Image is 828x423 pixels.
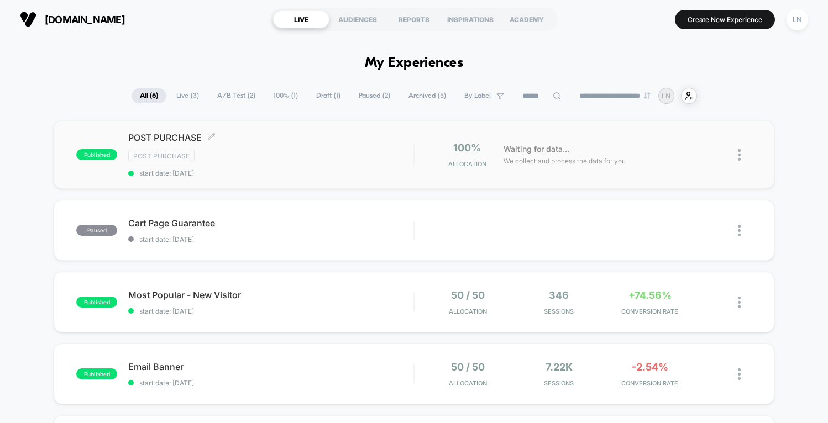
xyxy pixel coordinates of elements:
span: Waiting for data... [504,143,569,155]
div: ACADEMY [499,10,555,28]
span: start date: [DATE] [128,169,413,177]
div: AUDIENCES [329,10,386,28]
div: LIVE [273,10,329,28]
span: Archived ( 5 ) [400,88,454,103]
img: close [738,149,741,161]
span: Allocation [449,379,487,387]
span: 7.22k [546,361,573,373]
span: A/B Test ( 2 ) [209,88,264,103]
span: 50 / 50 [451,361,485,373]
span: POST PURCHASE [128,132,413,143]
span: published [76,297,117,308]
div: REPORTS [386,10,442,28]
span: 100% [453,142,481,154]
p: LN [662,92,670,100]
span: start date: [DATE] [128,235,413,244]
img: close [738,297,741,308]
span: start date: [DATE] [128,379,413,387]
span: Cart Page Guarantee [128,218,413,229]
button: Create New Experience [675,10,775,29]
span: paused [76,225,117,236]
span: published [76,368,117,379]
span: Draft ( 1 ) [308,88,349,103]
img: end [644,92,651,99]
span: CONVERSION RATE [607,308,693,315]
img: close [738,225,741,236]
span: start date: [DATE] [128,307,413,315]
img: close [738,368,741,380]
span: 346 [549,289,569,301]
span: 100% ( 1 ) [265,88,306,103]
div: LN [787,9,808,30]
span: Post Purchase [128,150,195,162]
span: CONVERSION RATE [607,379,693,387]
span: published [76,149,117,160]
span: By Label [464,92,491,100]
span: Email Banner [128,361,413,372]
span: 50 / 50 [451,289,485,301]
button: [DOMAIN_NAME] [17,10,128,28]
span: Sessions [516,308,601,315]
span: [DOMAIN_NAME] [45,14,125,25]
span: -2.54% [632,361,668,373]
span: Allocation [449,308,487,315]
span: Allocation [448,160,486,168]
button: LN [783,8,811,31]
span: All ( 6 ) [132,88,166,103]
span: +74.56% [628,289,672,301]
span: Paused ( 2 ) [350,88,399,103]
span: Sessions [516,379,601,387]
img: Visually logo [20,11,36,28]
h1: My Experiences [365,55,464,71]
span: Most Popular - New Visitor [128,289,413,300]
div: INSPIRATIONS [442,10,499,28]
span: We collect and process the data for you [504,156,626,166]
span: Live ( 3 ) [168,88,207,103]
